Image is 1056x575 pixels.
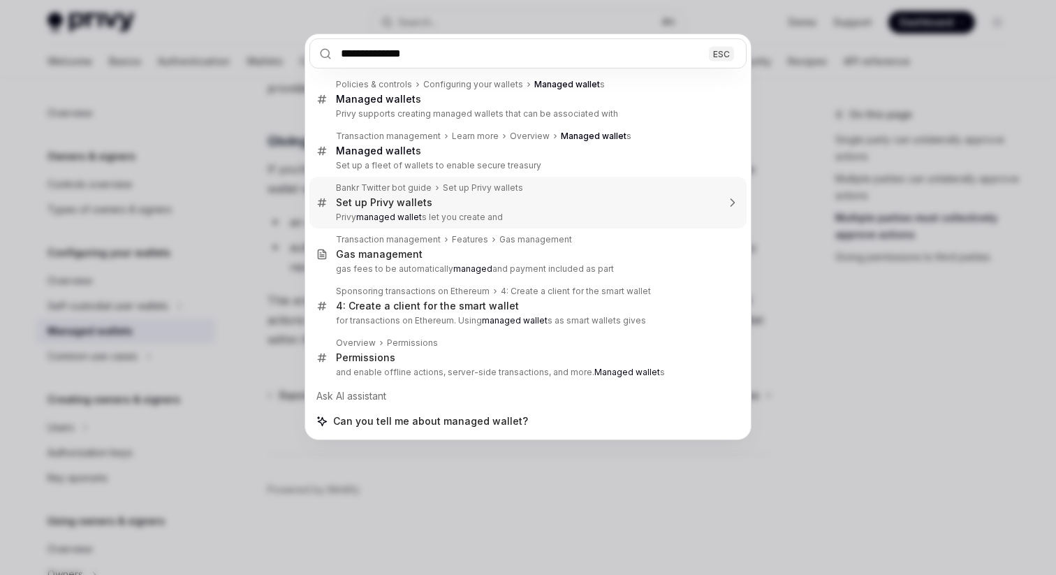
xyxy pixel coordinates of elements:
p: Privy s let you create and [336,212,717,223]
div: Learn more [452,131,499,142]
p: for transactions on Ethereum. Using s as smart wallets gives [336,315,717,326]
b: Managed wallet [594,367,660,377]
b: managed wallet [356,212,422,222]
div: s [336,93,421,105]
div: Overview [510,131,550,142]
p: Privy supports creating managed wallets that can be associated with [336,108,717,119]
div: ESC [709,46,734,61]
p: Set up a fleet of wallets to enable secure treasury [336,160,717,171]
b: Managed wallet [561,131,626,141]
div: s [534,79,605,90]
b: Managed wallet [336,145,416,157]
div: Transaction management [336,234,441,245]
span: Can you tell me about managed wallet? [333,414,528,428]
div: s [336,145,421,157]
div: Permissions [336,351,395,364]
div: Sponsoring transactions on Ethereum [336,286,490,297]
div: Features [452,234,488,245]
div: Gas management [499,234,572,245]
b: Managed wallet [336,93,416,105]
div: s [561,131,631,142]
b: Managed wallet [534,79,600,89]
div: Policies & controls [336,79,412,90]
p: and enable offline actions, server-side transactions, and more. s [336,367,717,378]
div: Set up Privy wallets [336,196,432,209]
div: Bankr Twitter bot guide [336,182,432,194]
div: 4: Create a client for the smart wallet [336,300,519,312]
b: managed [453,263,492,274]
div: Configuring your wallets [423,79,523,90]
div: Ask AI assistant [309,384,747,409]
b: managed wallet [482,315,548,326]
div: Transaction management [336,131,441,142]
div: Overview [336,337,376,349]
div: 4: Create a client for the smart wallet [501,286,651,297]
div: Permissions [387,337,438,349]
p: gas fees to be automatically and payment included as part [336,263,717,275]
div: Gas management [336,248,423,261]
div: Set up Privy wallets [443,182,523,194]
